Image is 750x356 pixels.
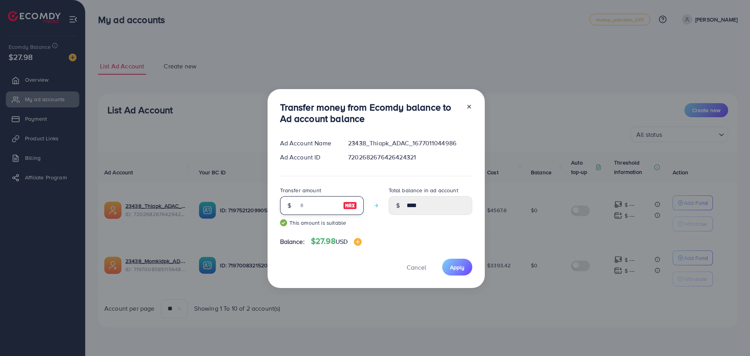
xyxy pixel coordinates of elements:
button: Apply [442,259,472,275]
img: image [343,201,357,210]
img: guide [280,219,287,226]
div: 23438_Thiapk_ADAC_1677011044986 [342,139,478,148]
h3: Transfer money from Ecomdy balance to Ad account balance [280,102,460,124]
div: Ad Account ID [274,153,342,162]
iframe: Chat [717,321,744,350]
label: Transfer amount [280,186,321,194]
div: 7202682676426424321 [342,153,478,162]
label: Total balance in ad account [389,186,458,194]
button: Cancel [397,259,436,275]
span: Apply [450,263,464,271]
div: Ad Account Name [274,139,342,148]
h4: $27.98 [311,236,362,246]
span: USD [336,237,348,246]
small: This amount is suitable [280,219,364,227]
span: Balance: [280,237,305,246]
span: Cancel [407,263,426,272]
img: image [354,238,362,246]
